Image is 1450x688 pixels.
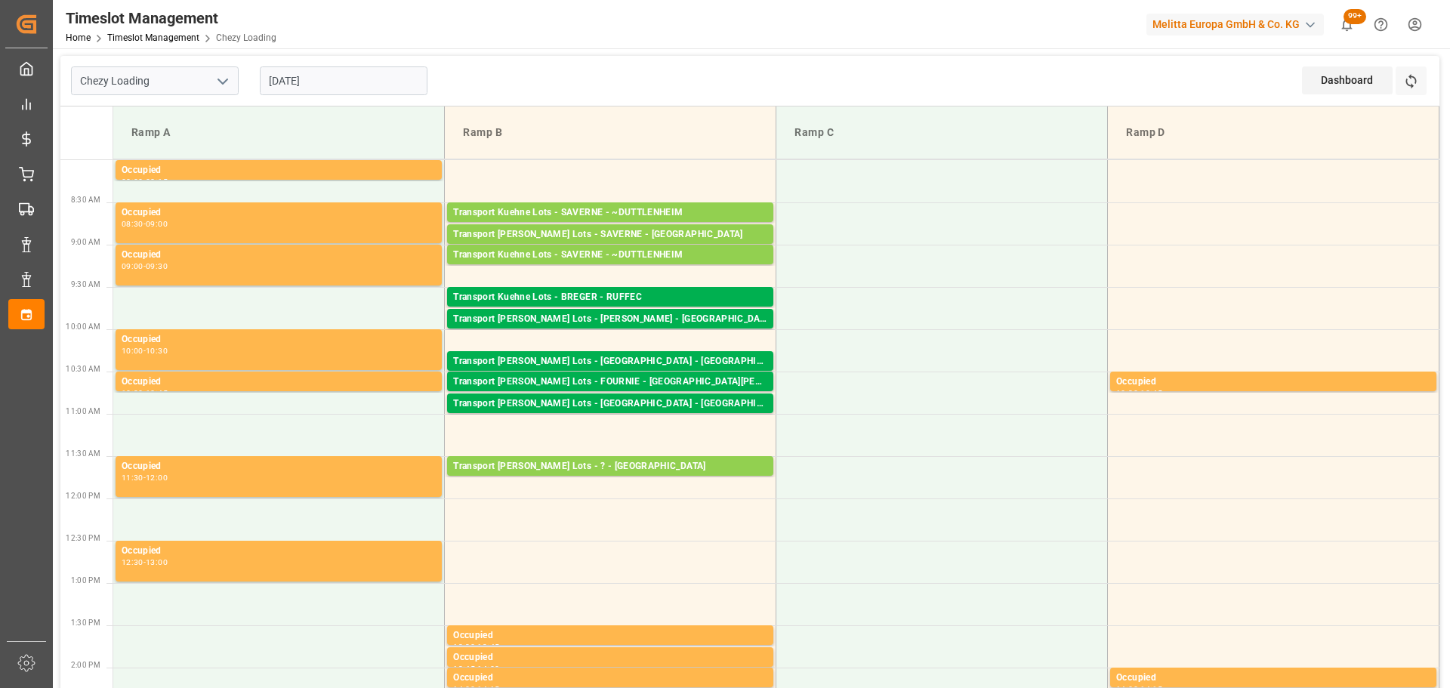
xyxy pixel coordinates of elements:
[453,242,767,255] div: Pallets: ,TU: 380,City: [GEOGRAPHIC_DATA],Arrival: [DATE] 00:00:00
[143,347,146,354] div: -
[66,407,100,415] span: 11:00 AM
[453,671,767,686] div: Occupied
[66,492,100,500] span: 12:00 PM
[1364,8,1398,42] button: Help Center
[71,576,100,585] span: 1:00 PM
[71,238,100,246] span: 9:00 AM
[475,643,477,650] div: -
[211,69,233,93] button: open menu
[66,365,100,373] span: 10:30 AM
[1120,119,1427,147] div: Ramp D
[71,196,100,204] span: 8:30 AM
[453,643,475,650] div: 13:30
[453,474,767,487] div: Pallets: 27,TU: 1444,City: MAUCHAMPS,Arrival: [DATE] 00:00:00
[146,559,168,566] div: 13:00
[453,369,767,382] div: Pallets: 1,TU: 439,City: [GEOGRAPHIC_DATA],Arrival: [DATE] 00:00:00
[122,263,143,270] div: 09:00
[453,354,767,369] div: Transport [PERSON_NAME] Lots - [GEOGRAPHIC_DATA] - [GEOGRAPHIC_DATA]
[453,263,767,276] div: Pallets: 2,TU: ,City: ~[GEOGRAPHIC_DATA],Arrival: [DATE] 00:00:00
[143,221,146,227] div: -
[1116,390,1138,396] div: 10:30
[66,534,100,542] span: 12:30 PM
[122,205,436,221] div: Occupied
[260,66,427,95] input: DD-MM-YYYY
[146,474,168,481] div: 12:00
[122,248,436,263] div: Occupied
[453,221,767,233] div: Pallets: ,TU: 58,City: ~[GEOGRAPHIC_DATA],Arrival: [DATE] 00:00:00
[453,628,767,643] div: Occupied
[143,178,146,185] div: -
[66,322,100,331] span: 10:00 AM
[66,32,91,43] a: Home
[1330,8,1364,42] button: show 100 new notifications
[71,66,239,95] input: Type to search/select
[453,290,767,305] div: Transport Kuehne Lots - BREGER - RUFFEC
[107,32,199,43] a: Timeslot Management
[146,221,168,227] div: 09:00
[453,312,767,327] div: Transport [PERSON_NAME] Lots - [PERSON_NAME] - [GEOGRAPHIC_DATA]
[477,643,499,650] div: 13:45
[122,347,143,354] div: 10:00
[453,459,767,474] div: Transport [PERSON_NAME] Lots - ? - [GEOGRAPHIC_DATA]
[1146,10,1330,39] button: Melitta Europa GmbH & Co. KG
[457,119,764,147] div: Ramp B
[122,332,436,347] div: Occupied
[477,665,499,672] div: 14:00
[453,650,767,665] div: Occupied
[71,280,100,288] span: 9:30 AM
[453,248,767,263] div: Transport Kuehne Lots - SAVERNE - ~DUTTLENHEIM
[143,390,146,396] div: -
[143,559,146,566] div: -
[122,390,143,396] div: 10:30
[122,221,143,227] div: 08:30
[453,327,767,340] div: Pallets: ,TU: 91,City: [GEOGRAPHIC_DATA],Arrival: [DATE] 00:00:00
[453,375,767,390] div: Transport [PERSON_NAME] Lots - FOURNIE - [GEOGRAPHIC_DATA][PERSON_NAME]
[122,559,143,566] div: 12:30
[453,205,767,221] div: Transport Kuehne Lots - SAVERNE - ~DUTTLENHEIM
[1140,390,1162,396] div: 10:45
[146,390,168,396] div: 10:45
[1116,375,1430,390] div: Occupied
[71,661,100,669] span: 2:00 PM
[788,119,1095,147] div: Ramp C
[122,459,436,474] div: Occupied
[453,412,767,424] div: Pallets: 2,TU: 189,City: [GEOGRAPHIC_DATA],Arrival: [DATE] 00:00:00
[122,474,143,481] div: 11:30
[1138,390,1140,396] div: -
[146,263,168,270] div: 09:30
[453,227,767,242] div: Transport [PERSON_NAME] Lots - SAVERNE - [GEOGRAPHIC_DATA]
[146,178,168,185] div: 08:15
[1116,671,1430,686] div: Occupied
[122,375,436,390] div: Occupied
[453,665,475,672] div: 13:45
[71,619,100,627] span: 1:30 PM
[1146,14,1324,35] div: Melitta Europa GmbH & Co. KG
[122,163,436,178] div: Occupied
[146,347,168,354] div: 10:30
[66,449,100,458] span: 11:30 AM
[143,263,146,270] div: -
[453,396,767,412] div: Transport [PERSON_NAME] Lots - [GEOGRAPHIC_DATA] - [GEOGRAPHIC_DATA]
[1302,66,1393,94] div: Dashboard
[122,544,436,559] div: Occupied
[122,178,143,185] div: 08:00
[125,119,432,147] div: Ramp A
[453,390,767,403] div: Pallets: 1,TU: 36,City: [GEOGRAPHIC_DATA][PERSON_NAME],Arrival: [DATE] 00:00:00
[475,665,477,672] div: -
[66,7,276,29] div: Timeslot Management
[143,474,146,481] div: -
[1344,9,1366,24] span: 99+
[453,305,767,318] div: Pallets: ,TU: 67,City: RUFFEC,Arrival: [DATE] 00:00:00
